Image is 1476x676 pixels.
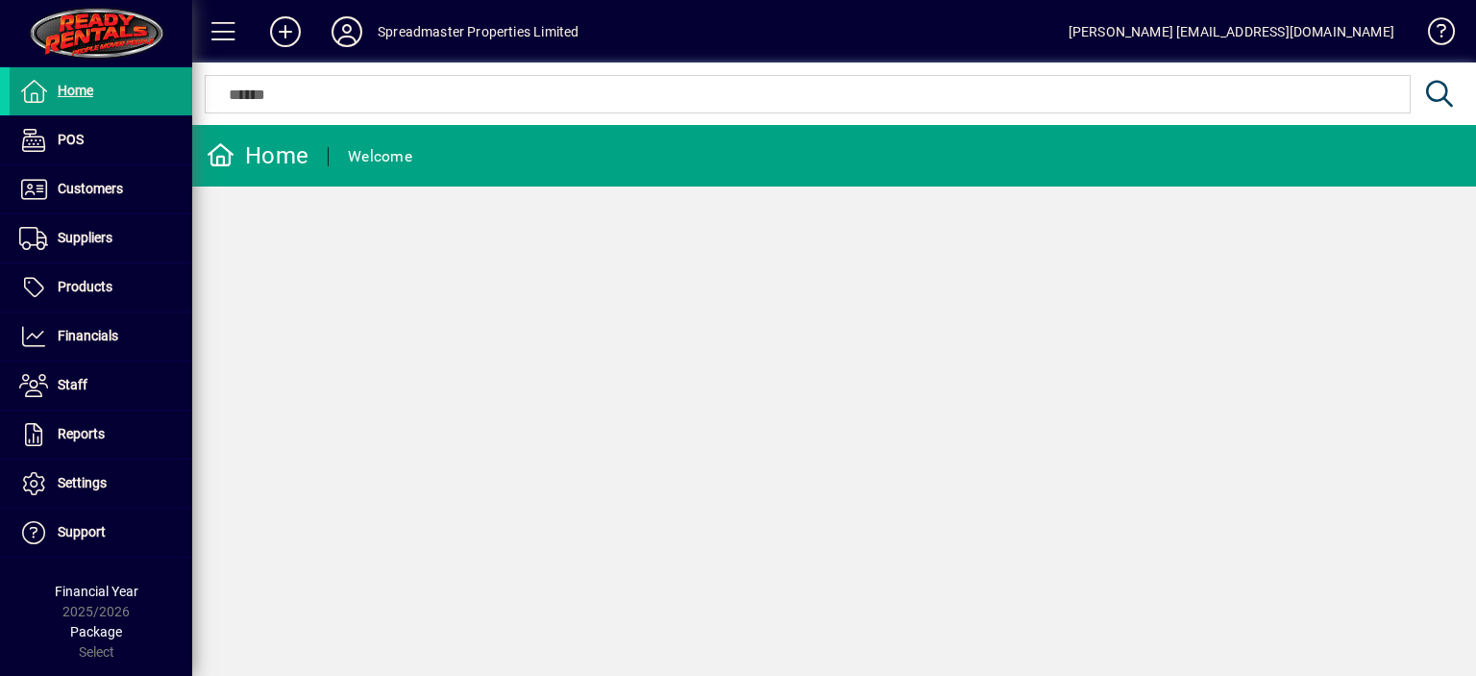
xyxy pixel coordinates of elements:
div: Home [207,140,308,171]
span: Customers [58,181,123,196]
a: Knowledge Base [1414,4,1452,66]
span: Reports [58,426,105,441]
a: Settings [10,460,192,508]
span: POS [58,132,84,147]
div: Spreadmaster Properties Limited [378,16,578,47]
span: Products [58,279,112,294]
a: Financials [10,313,192,361]
span: Financial Year [55,584,138,599]
a: Suppliers [10,214,192,263]
span: Home [58,83,93,98]
div: [PERSON_NAME] [EMAIL_ADDRESS][DOMAIN_NAME] [1069,16,1394,47]
a: Support [10,509,192,557]
a: Reports [10,411,192,459]
span: Suppliers [58,230,112,245]
span: Settings [58,475,107,490]
a: Staff [10,362,192,410]
a: Products [10,263,192,312]
a: Customers [10,165,192,213]
span: Staff [58,377,87,392]
button: Add [255,14,316,49]
a: POS [10,116,192,164]
div: Welcome [348,141,412,172]
span: Support [58,524,106,539]
span: Package [70,624,122,639]
span: Financials [58,328,118,343]
button: Profile [316,14,378,49]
